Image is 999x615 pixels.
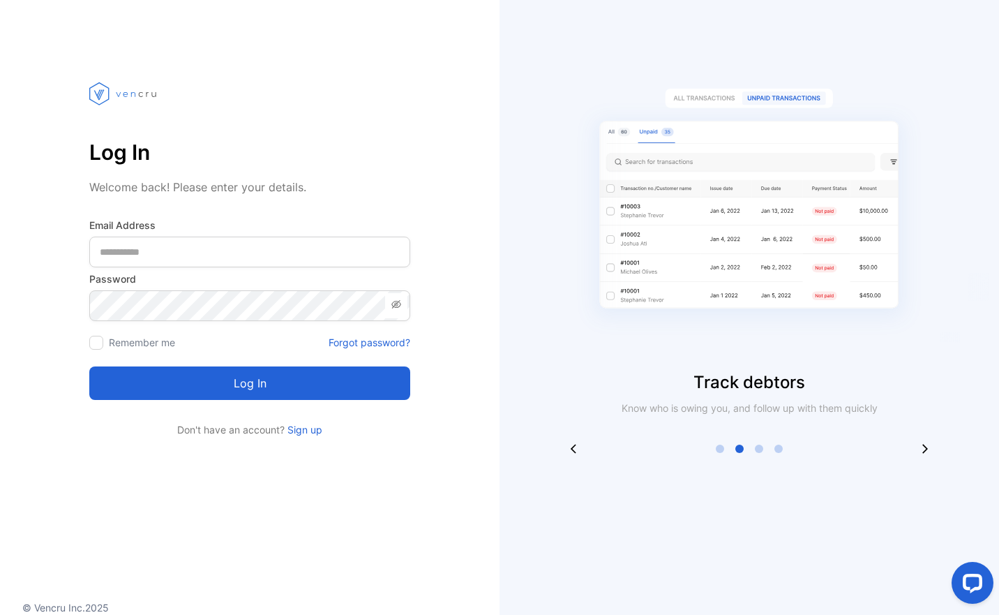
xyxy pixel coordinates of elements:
p: Don't have an account? [89,422,410,437]
label: Remember me [109,336,175,348]
label: Password [89,272,410,286]
iframe: LiveChat chat widget [940,556,999,615]
img: vencru logo [89,56,159,131]
p: Log In [89,135,410,169]
label: Email Address [89,218,410,232]
a: Forgot password? [329,335,410,350]
button: Log in [89,366,410,400]
p: Know who is owing you, and follow up with them quickly [615,401,883,415]
p: Track debtors [499,370,999,395]
p: Welcome back! Please enter your details. [89,179,410,195]
a: Sign up [285,424,322,436]
img: slider image [575,56,924,370]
